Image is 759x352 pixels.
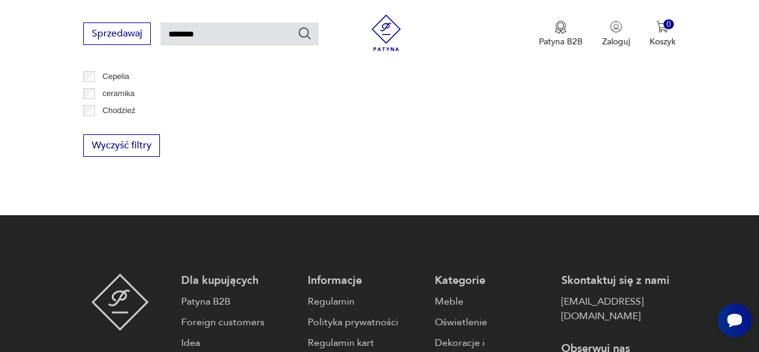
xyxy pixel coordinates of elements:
a: Patyna B2B [181,294,296,309]
a: Sprzedawaj [83,30,151,39]
iframe: Smartsupp widget button [718,303,752,337]
button: Patyna B2B [539,21,583,47]
p: Informacje [308,274,422,288]
a: Meble [435,294,549,309]
div: 0 [664,19,674,30]
a: Regulamin [308,294,422,309]
p: Zaloguj [602,36,630,47]
img: Patyna - sklep z meblami i dekoracjami vintage [368,15,404,51]
p: Kategorie [435,274,549,288]
p: Koszyk [650,36,676,47]
button: Sprzedawaj [83,22,151,45]
a: Polityka prywatności [308,315,422,330]
button: Wyczyść filtry [83,134,160,157]
a: [EMAIL_ADDRESS][DOMAIN_NAME] [561,294,676,323]
a: Foreign customers [181,315,296,330]
p: Ćmielów [103,121,133,134]
button: Zaloguj [602,21,630,47]
a: Ikona medaluPatyna B2B [539,21,583,47]
a: Idea [181,336,296,350]
p: Patyna B2B [539,36,583,47]
img: Ikona koszyka [656,21,668,33]
button: 0Koszyk [650,21,676,47]
img: Patyna - sklep z meblami i dekoracjami vintage [91,274,149,331]
p: ceramika [103,87,135,100]
p: Chodzież [103,104,136,117]
p: Cepelia [103,70,130,83]
img: Ikona medalu [555,21,567,34]
p: Skontaktuj się z nami [561,274,676,288]
img: Ikonka użytkownika [610,21,622,33]
p: Dla kupujących [181,274,296,288]
button: Szukaj [297,26,312,41]
a: Oświetlenie [435,315,549,330]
